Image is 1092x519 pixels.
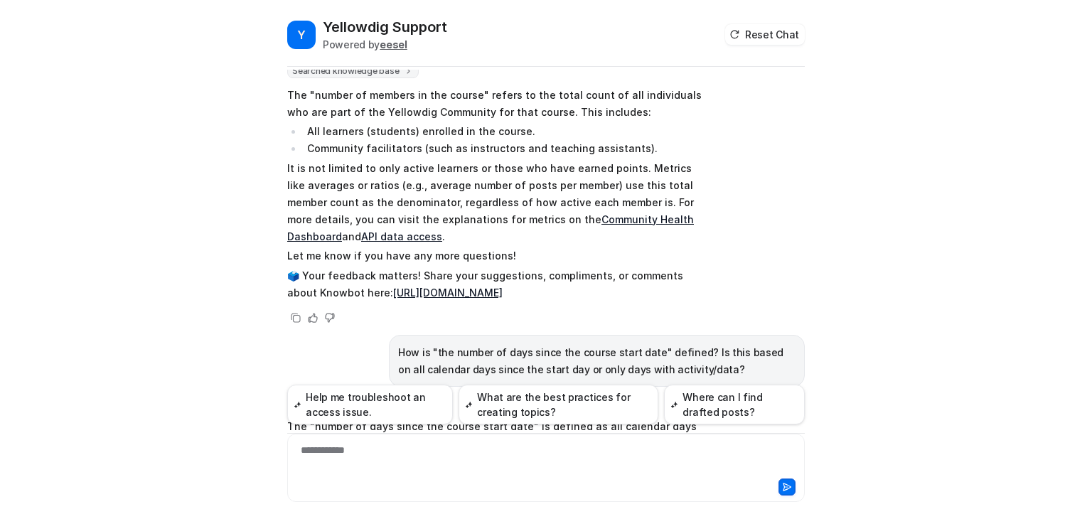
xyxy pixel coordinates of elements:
span: Searched knowledge base [287,64,419,78]
li: Community facilitators (such as instructors and teaching assistants). [303,140,703,157]
p: It is not limited to only active learners or those who have earned points. Metrics like averages ... [287,160,703,245]
button: Reset Chat [725,24,805,45]
li: All learners (students) enrolled in the course. [303,123,703,140]
h2: Yellowdig Support [323,17,447,37]
div: Powered by [323,37,447,52]
a: [URL][DOMAIN_NAME] [393,287,503,299]
a: Community Health Dashboard [287,213,694,242]
p: How is "the number of days since the course start date" defined? Is this based on all calendar da... [398,344,796,378]
p: 🗳️ Your feedback matters! Share your suggestions, compliments, or comments about Knowbot here: [287,267,703,301]
p: Let me know if you have any more questions! [287,247,703,264]
button: Where can I find drafted posts? [664,385,805,424]
a: API data access [361,230,442,242]
span: Y [287,21,316,49]
p: The "number of members in the course" refers to the total count of all individuals who are part o... [287,87,703,121]
button: What are the best practices for creating topics? [459,385,658,424]
b: eesel [380,38,407,50]
button: Help me troubleshoot an access issue. [287,385,453,424]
